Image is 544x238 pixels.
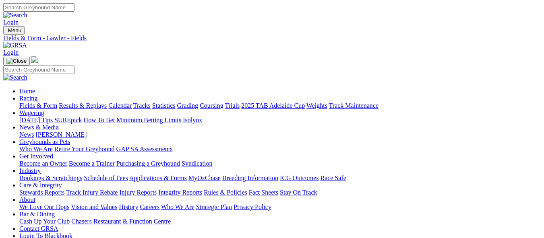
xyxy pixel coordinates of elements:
a: Fact Sheets [249,189,278,196]
a: Bar & Dining [19,211,55,217]
input: Search [3,66,74,74]
a: ICG Outcomes [280,174,319,181]
a: Greyhounds as Pets [19,138,70,145]
a: Integrity Reports [158,189,202,196]
img: GRSA [3,42,27,49]
a: How To Bet [84,117,115,123]
a: Get Involved [19,153,53,160]
a: Track Maintenance [329,102,379,109]
a: [DATE] Tips [19,117,53,123]
a: Chasers Restaurant & Function Centre [71,218,171,225]
a: Rules & Policies [204,189,247,196]
a: News & Media [19,124,59,131]
a: About [19,196,35,203]
a: History [119,203,138,210]
img: Close [6,58,27,64]
a: Contact GRSA [19,225,58,232]
a: Coursing [200,102,223,109]
a: Bookings & Scratchings [19,174,82,181]
a: GAP SA Assessments [116,146,173,152]
a: Grading [177,102,198,109]
a: Cash Up Your Club [19,218,70,225]
a: Become an Owner [19,160,67,167]
div: News & Media [19,131,541,138]
a: Home [19,88,35,94]
div: Get Involved [19,160,541,167]
a: Privacy Policy [234,203,271,210]
img: Search [3,74,27,81]
a: Applications & Forms [129,174,187,181]
a: Stay On Track [280,189,317,196]
a: We Love Our Dogs [19,203,69,210]
a: Fields & Form - Gawler - Fields [3,35,541,42]
a: Track Injury Rebate [66,189,118,196]
a: Careers [140,203,159,210]
a: Care & Integrity [19,182,62,189]
a: MyOzChase [188,174,221,181]
a: Who We Are [19,146,53,152]
div: Bar & Dining [19,218,541,225]
a: Wagering [19,109,44,116]
div: Racing [19,102,541,109]
a: Stewards Reports [19,189,64,196]
a: 2025 TAB Adelaide Cup [241,102,305,109]
a: News [19,131,34,138]
a: [PERSON_NAME] [35,131,87,138]
a: Race Safe [320,174,346,181]
a: Become a Trainer [69,160,115,167]
img: logo-grsa-white.png [31,56,38,63]
a: Tracks [133,102,151,109]
a: Trials [225,102,240,109]
a: Purchasing a Greyhound [116,160,180,167]
a: SUREpick [54,117,82,123]
div: Wagering [19,117,541,124]
span: Menu [8,27,21,33]
a: Results & Replays [59,102,107,109]
div: Industry [19,174,541,182]
a: Breeding Information [222,174,278,181]
a: Retire Your Greyhound [54,146,115,152]
a: Industry [19,167,41,174]
div: Greyhounds as Pets [19,146,541,153]
a: Weights [306,102,327,109]
a: Injury Reports [119,189,157,196]
a: Calendar [108,102,132,109]
a: Fields & Form [19,102,57,109]
a: Isolynx [183,117,202,123]
div: Care & Integrity [19,189,541,196]
img: Search [3,12,27,19]
button: Toggle navigation [3,26,25,35]
a: Racing [19,95,37,102]
input: Search [3,3,74,12]
a: Login [3,19,19,26]
button: Toggle navigation [3,57,30,66]
a: Strategic Plan [196,203,232,210]
div: About [19,203,541,211]
a: Login [3,49,19,56]
a: Schedule of Fees [84,174,128,181]
a: Who We Are [161,203,194,210]
a: Statistics [152,102,176,109]
a: Vision and Values [71,203,117,210]
a: Minimum Betting Limits [116,117,181,123]
a: Syndication [182,160,212,167]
